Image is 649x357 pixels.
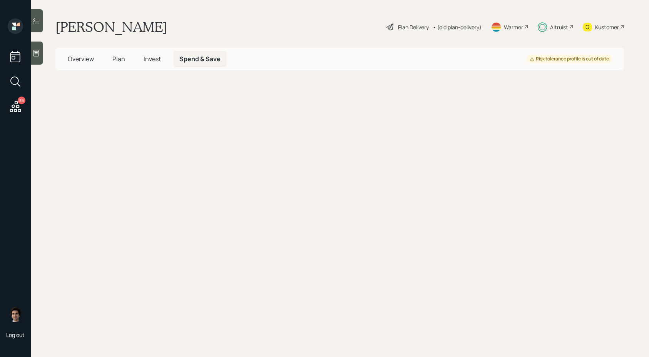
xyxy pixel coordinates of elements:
span: Overview [68,55,94,63]
div: Risk tolerance profile is out of date [530,56,609,62]
div: • (old plan-delivery) [433,23,482,31]
span: Plan [112,55,125,63]
div: Altruist [550,23,568,31]
h1: [PERSON_NAME] [55,18,167,35]
div: Plan Delivery [398,23,429,31]
span: Invest [144,55,161,63]
div: Kustomer [595,23,619,31]
div: 36 [18,97,25,104]
div: Warmer [504,23,523,31]
div: Log out [6,331,25,339]
span: Spend & Save [179,55,221,63]
img: harrison-schaefer-headshot-2.png [8,307,23,322]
